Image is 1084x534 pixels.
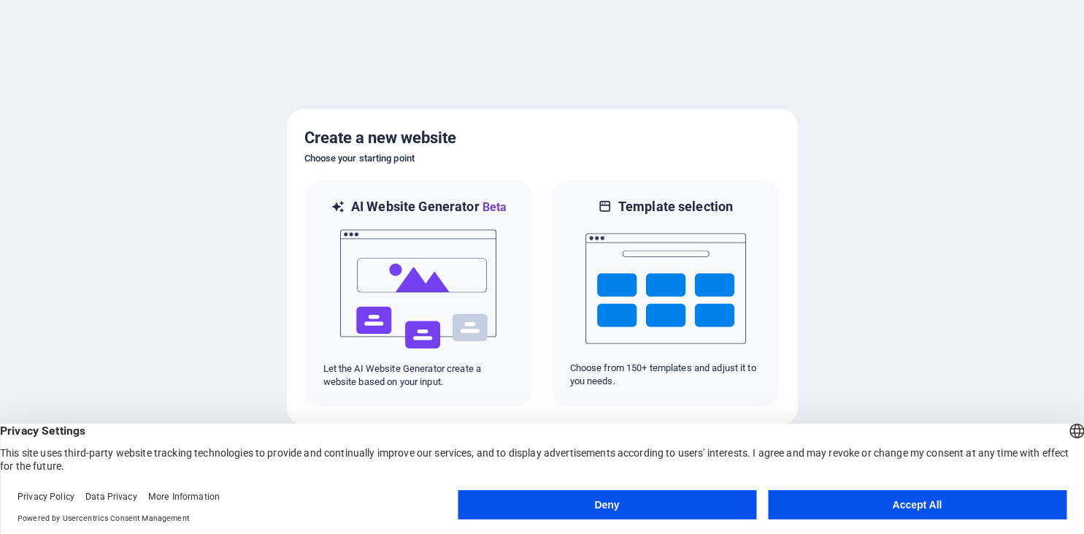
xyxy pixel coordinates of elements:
h6: Template selection [618,198,733,215]
span: Beta [480,200,507,214]
p: Choose from 150+ templates and adjust it to you needs. [570,362,761,388]
h6: Choose your starting point [304,150,780,167]
h5: Create a new website [304,126,780,150]
p: Let the AI Website Generator create a website based on your input. [323,362,515,389]
img: ai [339,216,499,362]
h6: AI Website Generator [351,198,507,216]
div: AI Website GeneratorBetaaiLet the AI Website Generator create a website based on your input. [304,179,534,408]
div: Template selectionChoose from 150+ templates and adjust it to you needs. [551,179,780,408]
